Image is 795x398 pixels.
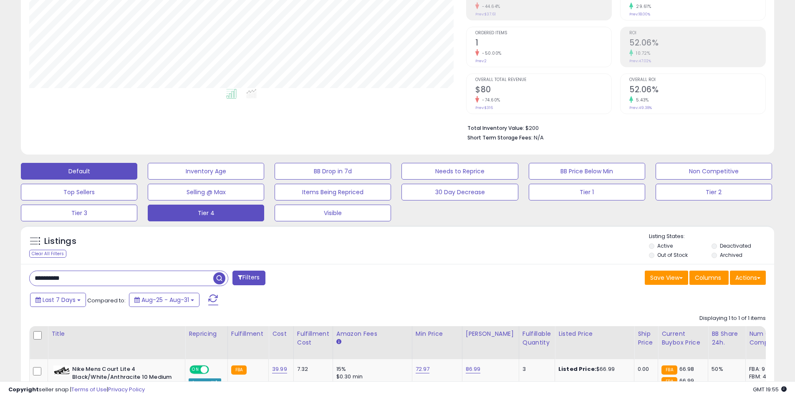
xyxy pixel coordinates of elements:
small: -50.00% [479,50,502,56]
button: Items Being Repriced [275,184,391,200]
strong: Copyright [8,385,39,393]
div: Cost [272,330,290,338]
button: Last 7 Days [30,293,86,307]
div: FBA: 9 [749,365,777,373]
div: Amazon Fees [336,330,409,338]
div: Fulfillable Quantity [522,330,551,347]
li: $200 [467,122,760,132]
div: 7.32 [297,365,326,373]
h2: $80 [475,85,611,96]
small: -74.60% [479,97,500,103]
div: Min Price [416,330,459,338]
div: Displaying 1 to 1 of 1 items [699,314,766,322]
div: Ship Price [638,330,654,347]
button: Visible [275,205,391,221]
button: Tier 1 [529,184,645,200]
div: Current Buybox Price [661,330,704,347]
b: Listed Price: [558,365,596,373]
div: $0.30 min [336,373,406,380]
div: FBM: 4 [749,373,777,380]
div: [PERSON_NAME] [466,330,515,338]
span: Columns [695,274,721,282]
div: Num of Comp. [749,330,780,347]
button: Actions [730,271,766,285]
div: Fulfillment [231,330,265,338]
a: 72.97 [416,365,430,373]
div: seller snap | | [8,386,145,394]
button: 30 Day Decrease [401,184,518,200]
button: Tier 3 [21,205,137,221]
small: FBA [231,365,247,375]
div: 3 [522,365,548,373]
span: Aug-25 - Aug-31 [141,296,189,304]
span: 2025-09-8 19:55 GMT [753,385,787,393]
h2: 52.06% [629,85,765,96]
span: Last 7 Days [43,296,76,304]
button: Selling @ Max [148,184,264,200]
small: Prev: 49.38% [629,105,652,110]
label: Out of Stock [657,251,688,259]
div: Listed Price [558,330,631,338]
span: ROI [629,31,765,35]
button: Non Competitive [656,163,772,180]
img: 31w0UTkzRzL._SL40_.jpg [53,365,70,375]
button: Filters [232,271,265,285]
b: Short Term Storage Fees: [467,134,533,141]
label: Active [657,242,673,249]
div: Title [51,330,182,338]
span: ON [190,366,201,373]
span: 66.98 [679,365,694,373]
button: Tier 2 [656,184,772,200]
small: 5.43% [633,97,649,103]
button: Tier 4 [148,205,264,221]
label: Deactivated [720,242,751,249]
b: Nike Mens Court Lite 4 Black/White/Anthracite 10 Medium [72,365,174,383]
div: 0.00 [638,365,651,373]
button: Needs to Reprice [401,163,518,180]
button: Aug-25 - Aug-31 [129,293,199,307]
div: BB Share 24h. [712,330,742,347]
a: Privacy Policy [108,385,145,393]
button: BB Price Below Min [529,163,645,180]
small: 29.61% [633,3,651,10]
span: N/A [534,134,544,142]
div: 50% [712,365,739,373]
small: FBA [661,365,677,375]
span: Overall Total Revenue [475,78,611,82]
small: Prev: $37.61 [475,12,496,17]
small: Prev: $316 [475,105,493,110]
button: Save View [645,271,688,285]
div: $66.99 [558,365,628,373]
small: Prev: 18.00% [629,12,650,17]
h5: Listings [44,236,76,247]
a: 86.99 [466,365,481,373]
button: Default [21,163,137,180]
h2: 1 [475,38,611,49]
small: Amazon Fees. [336,338,341,346]
b: Total Inventory Value: [467,124,524,132]
button: Top Sellers [21,184,137,200]
div: Fulfillment Cost [297,330,329,347]
button: Columns [689,271,729,285]
label: Archived [720,251,742,259]
small: -44.64% [479,3,500,10]
h2: 52.06% [629,38,765,49]
span: Compared to: [87,297,126,304]
p: Listing States: [649,233,774,241]
a: Terms of Use [71,385,107,393]
button: Inventory Age [148,163,264,180]
small: Prev: 2 [475,58,487,63]
button: BB Drop in 7d [275,163,391,180]
div: 15% [336,365,406,373]
div: Clear All Filters [29,250,66,258]
small: 10.72% [633,50,650,56]
span: Overall ROI [629,78,765,82]
span: Ordered Items [475,31,611,35]
small: Prev: 47.02% [629,58,651,63]
a: 39.99 [272,365,287,373]
div: Repricing [189,330,224,338]
span: OFF [208,366,221,373]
